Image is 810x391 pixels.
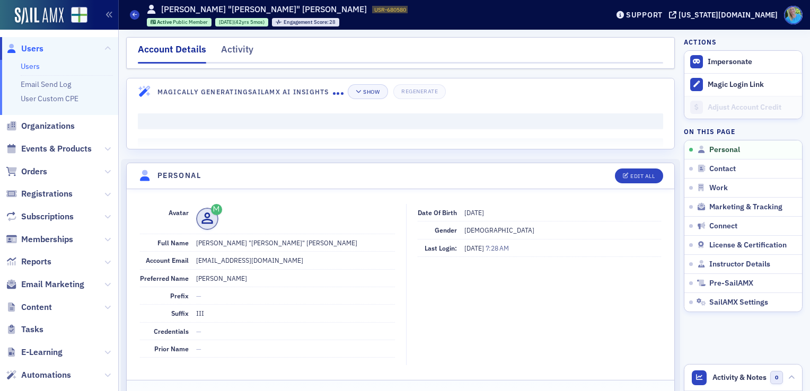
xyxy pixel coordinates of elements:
[348,84,388,99] button: Show
[154,344,189,353] span: Prior Name
[284,19,330,25] span: Engagement Score :
[6,346,63,358] a: E-Learning
[708,57,752,67] button: Impersonate
[151,19,208,25] a: Active Public Member
[709,279,753,288] span: Pre-SailAMX
[157,170,201,181] h4: Personal
[21,94,78,103] a: User Custom CPE
[708,103,797,112] div: Adjust Account Credit
[709,298,768,307] span: SailAMX Settings
[21,61,40,71] a: Users
[196,270,395,287] dd: [PERSON_NAME]
[6,120,75,132] a: Organizations
[170,291,189,300] span: Prefix
[709,202,782,212] span: Marketing & Tracking
[393,84,446,99] button: Regenerate
[21,256,51,268] span: Reports
[21,369,71,381] span: Automations
[219,19,234,25] span: [DATE]
[6,301,52,313] a: Content
[464,244,486,252] span: [DATE]
[161,4,367,15] h1: [PERSON_NAME] "[PERSON_NAME]" [PERSON_NAME]
[464,208,484,217] span: [DATE]
[71,7,87,23] img: SailAMX
[196,252,395,269] dd: [EMAIL_ADDRESS][DOMAIN_NAME]
[615,168,663,183] button: Edit All
[630,173,655,179] div: Edit All
[147,18,212,26] div: Active: Active: Public Member
[6,256,51,268] a: Reports
[196,291,201,300] span: —
[6,324,43,335] a: Tasks
[157,238,189,247] span: Full Name
[15,7,64,24] img: SailAMX
[435,226,457,234] span: Gender
[6,143,92,155] a: Events & Products
[709,183,728,193] span: Work
[21,279,84,290] span: Email Marketing
[219,19,265,25] div: (42yrs 5mos)
[196,234,395,251] dd: [PERSON_NAME] "[PERSON_NAME]" [PERSON_NAME]
[464,221,661,238] dd: [DEMOGRAPHIC_DATA]
[684,127,803,136] h4: On this page
[215,18,268,26] div: 1983-03-16 00:00:00
[21,166,47,177] span: Orders
[173,19,208,25] span: Public Member
[6,234,73,245] a: Memberships
[425,244,457,252] span: Last Login:
[669,11,781,19] button: [US_STATE][DOMAIN_NAME]
[138,42,206,64] div: Account Details
[21,301,52,313] span: Content
[21,188,73,200] span: Registrations
[169,208,189,217] span: Avatar
[784,6,803,24] span: Profile
[21,120,75,132] span: Organizations
[708,80,797,90] div: Magic Login Link
[709,164,736,174] span: Contact
[6,279,84,290] a: Email Marketing
[709,241,787,250] span: License & Certification
[64,7,87,25] a: View Homepage
[21,234,73,245] span: Memberships
[709,221,737,231] span: Connect
[418,208,457,217] span: Date of Birth
[21,143,92,155] span: Events & Products
[21,211,74,223] span: Subscriptions
[221,42,253,62] div: Activity
[684,37,717,47] h4: Actions
[21,346,63,358] span: E-Learning
[6,166,47,177] a: Orders
[21,43,43,55] span: Users
[284,20,336,25] div: 28
[679,10,778,20] div: [US_STATE][DOMAIN_NAME]
[363,89,380,95] div: Show
[770,371,783,384] span: 0
[684,73,802,96] button: Magic Login Link
[196,305,395,322] dd: III
[157,19,173,25] span: Active
[374,6,406,13] span: USR-680580
[196,344,201,353] span: —
[196,327,201,335] span: —
[21,324,43,335] span: Tasks
[171,309,189,317] span: Suffix
[709,145,740,155] span: Personal
[157,87,333,96] h4: Magically Generating SailAMX AI Insights
[712,372,767,383] span: Activity & Notes
[6,369,71,381] a: Automations
[6,211,74,223] a: Subscriptions
[21,79,71,89] a: Email Send Log
[486,244,509,252] span: 7:28 AM
[6,188,73,200] a: Registrations
[626,10,663,20] div: Support
[154,327,189,335] span: Credentials
[272,18,339,26] div: Engagement Score: 28
[146,256,189,264] span: Account Email
[709,260,770,269] span: Instructor Details
[684,96,802,119] a: Adjust Account Credit
[140,274,189,282] span: Preferred Name
[6,43,43,55] a: Users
